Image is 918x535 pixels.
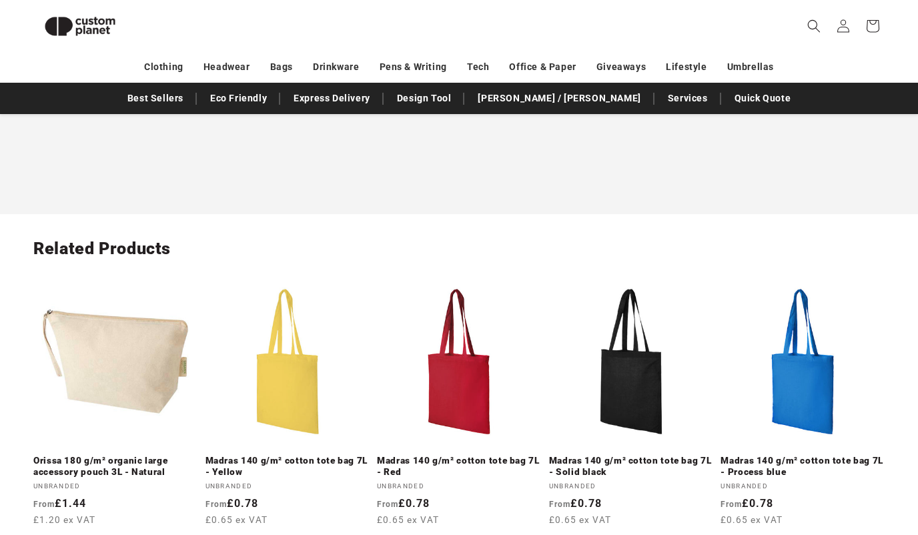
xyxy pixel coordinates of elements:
[728,87,798,110] a: Quick Quote
[799,11,829,41] summary: Search
[121,87,190,110] a: Best Sellers
[549,455,713,478] a: Madras 140 g/m² cotton tote bag 7L - Solid black
[203,55,250,79] a: Headwear
[390,87,458,110] a: Design Tool
[380,55,447,79] a: Pens & Writing
[313,55,359,79] a: Drinkware
[33,238,885,259] h2: Related Products
[203,87,274,110] a: Eco Friendly
[471,87,647,110] a: [PERSON_NAME] / [PERSON_NAME]
[270,55,293,79] a: Bags
[144,55,183,79] a: Clothing
[33,5,127,47] img: Custom Planet
[205,455,370,478] a: Madras 140 g/m² cotton tote bag 7L - Yellow
[596,55,646,79] a: Giveaways
[509,55,576,79] a: Office & Paper
[467,55,489,79] a: Tech
[377,455,541,478] a: Madras 140 g/m² cotton tote bag 7L - Red
[661,87,715,110] a: Services
[689,391,918,535] iframe: Chat Widget
[666,55,707,79] a: Lifestyle
[33,455,197,478] a: Orissa 180 g/m² organic large accessory pouch 3L - Natural
[287,87,377,110] a: Express Delivery
[727,55,774,79] a: Umbrellas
